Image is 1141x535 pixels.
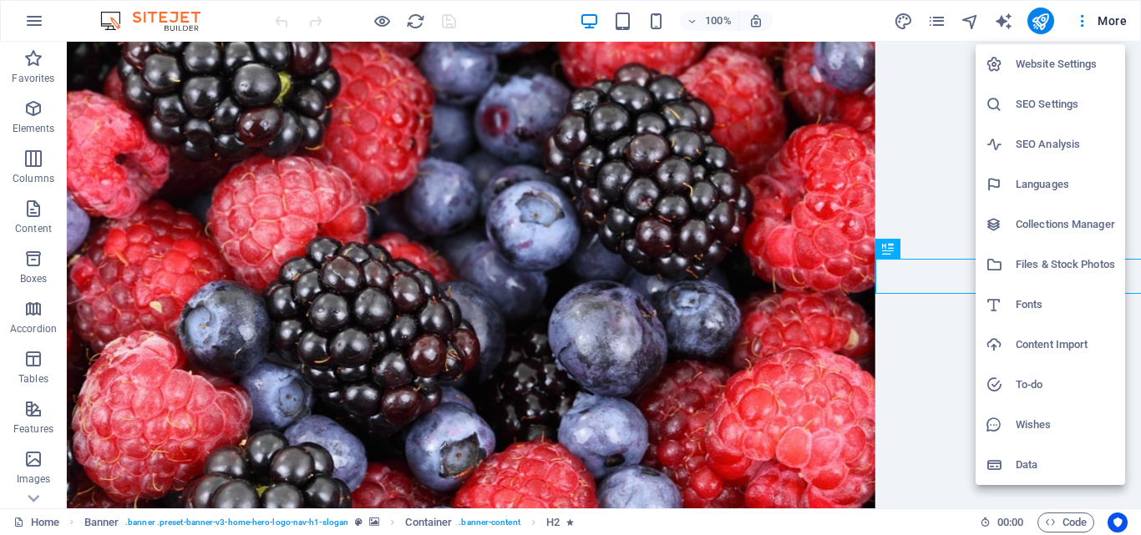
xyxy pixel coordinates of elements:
h6: Files & Stock Photos [1016,255,1115,275]
h6: Fonts [1016,295,1115,315]
h6: Content Import [1016,335,1115,355]
h6: Wishes [1016,415,1115,435]
h6: Data [1016,455,1115,475]
h6: SEO Settings [1016,94,1115,114]
h6: Languages [1016,174,1115,194]
h6: Collections Manager [1016,215,1115,235]
h6: Website Settings [1016,54,1115,74]
h6: SEO Analysis [1016,134,1115,154]
h6: To-do [1016,375,1115,395]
